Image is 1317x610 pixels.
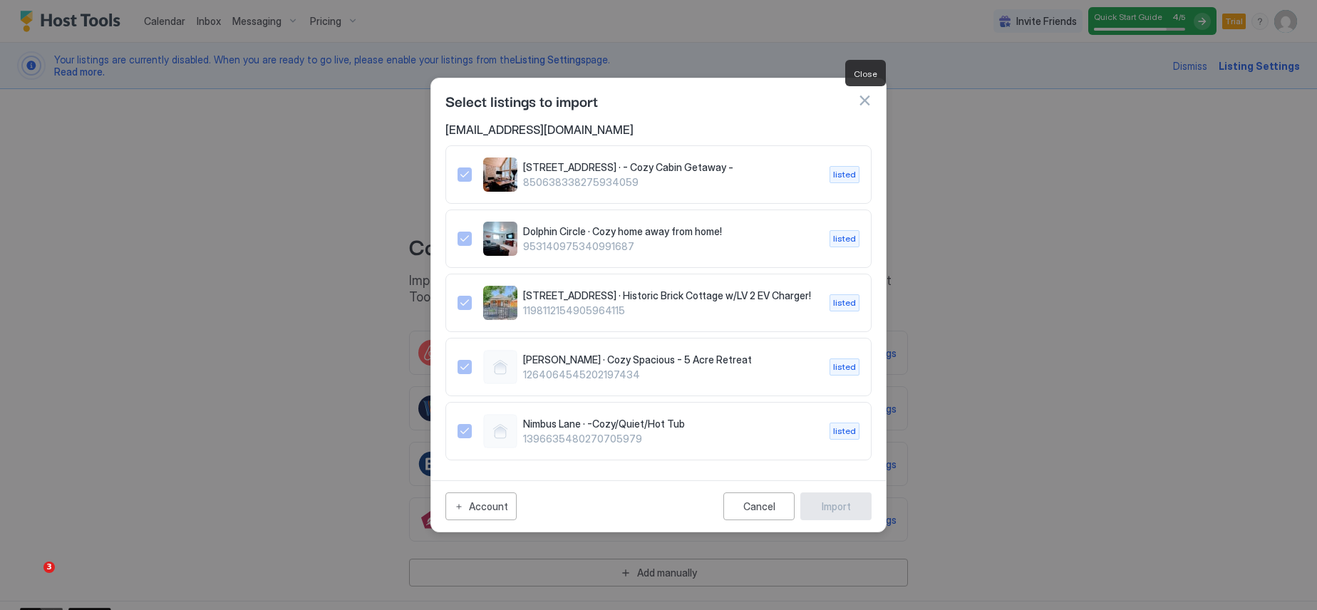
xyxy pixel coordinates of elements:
[523,418,818,430] span: Nimbus Lane · -Cozy/Quiet/Hot Tub
[723,492,795,520] button: Cancel
[822,499,851,514] div: Import
[483,222,517,256] div: listing image
[833,168,856,181] span: listed
[523,240,818,253] span: 953140975340991687
[523,161,818,174] span: [STREET_ADDRESS] · - Cozy Cabin Getaway -
[523,304,818,317] span: 1198112154905964115
[523,353,818,366] span: [PERSON_NAME] · Cozy Spacious - 5 Acre Retreat
[483,157,517,192] div: listing image
[833,361,856,373] span: listed
[523,176,818,189] span: 850638338275934059
[523,225,818,238] span: Dolphin Circle · Cozy home away from home!
[833,232,856,245] span: listed
[458,414,859,448] div: 1396635480270705979
[445,492,517,520] button: Account
[743,500,775,512] div: Cancel
[833,296,856,309] span: listed
[854,68,877,79] span: Close
[458,286,859,320] div: 1198112154905964115
[445,123,872,137] span: [EMAIL_ADDRESS][DOMAIN_NAME]
[483,286,517,320] div: listing image
[800,492,872,520] button: Import
[833,425,856,438] span: listed
[469,499,508,514] div: Account
[523,289,818,302] span: [STREET_ADDRESS] · Historic Brick Cottage w/LV 2 EV Charger!
[43,562,55,573] span: 3
[523,433,818,445] span: 1396635480270705979
[458,222,859,256] div: 953140975340991687
[14,562,48,596] iframe: Intercom live chat
[523,368,818,381] span: 1264064545202197434
[458,350,859,384] div: 1264064545202197434
[445,90,598,111] span: Select listings to import
[458,157,859,192] div: 850638338275934059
